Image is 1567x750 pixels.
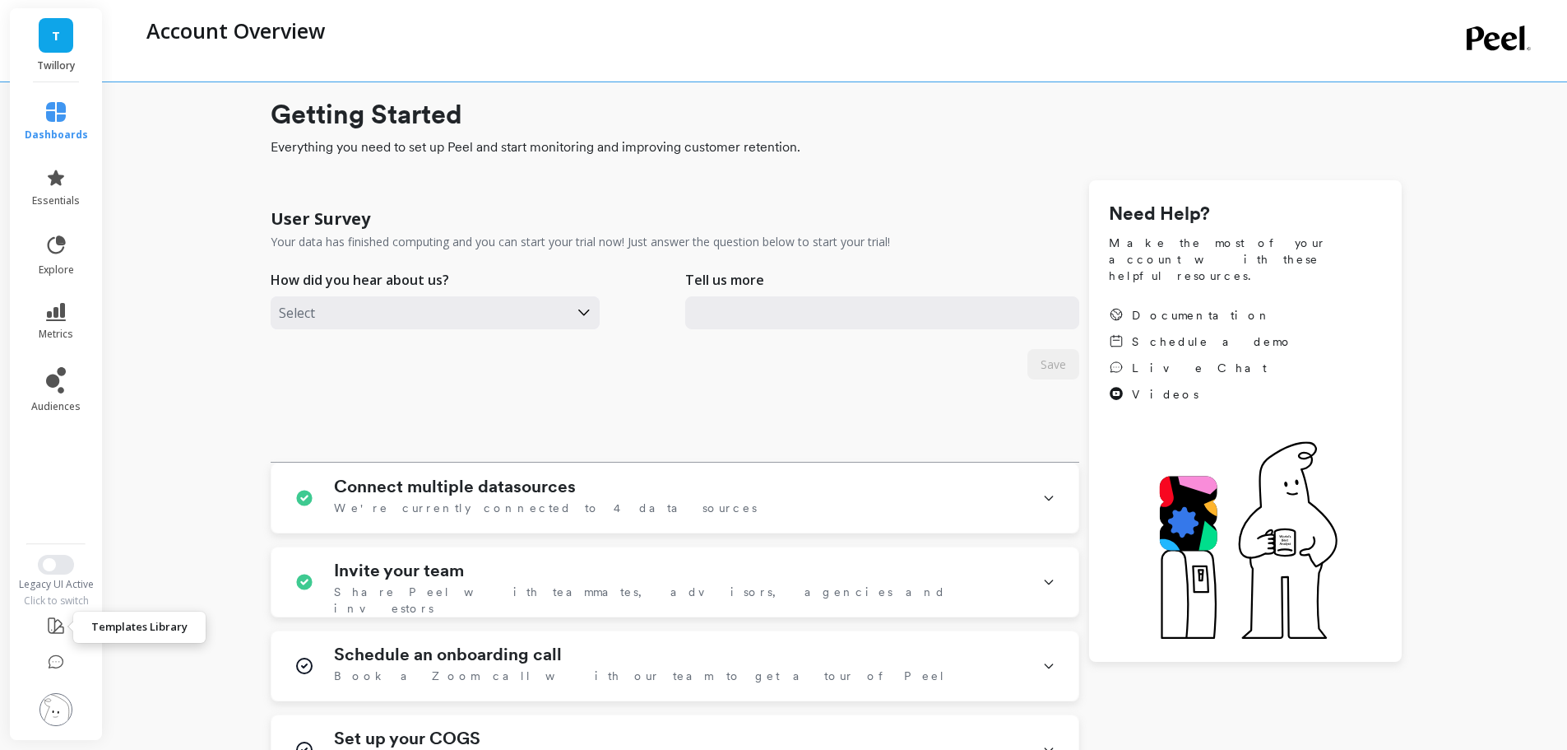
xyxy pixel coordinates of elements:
[334,561,464,580] h1: Invite your team
[271,137,1402,157] span: Everything you need to set up Peel and start monitoring and improving customer retention.
[25,128,88,142] span: dashboards
[271,270,449,290] p: How did you hear about us?
[39,328,73,341] span: metrics
[271,207,370,231] h1: User Survey
[334,668,946,684] span: Book a Zoom call with our team to get a tour of Peel
[32,194,80,207] span: essentials
[271,95,1402,134] h1: Getting Started
[334,645,562,664] h1: Schedule an onboarding call
[1132,360,1267,376] span: Live Chat
[334,500,757,516] span: We're currently connected to 4 data sources
[334,477,576,496] h1: Connect multiple datasources
[31,400,81,413] span: audiences
[1132,307,1272,324] span: Documentation
[1109,333,1293,350] a: Schedule a demo
[1132,333,1293,350] span: Schedule a demo
[271,234,890,250] p: Your data has finished computing and you can start your trial now! Just answer the question below...
[146,16,325,44] p: Account Overview
[38,555,74,575] button: Switch to New UI
[334,729,480,748] h1: Set up your COGS
[1132,386,1198,403] span: Videos
[8,578,104,591] div: Legacy UI Active
[8,594,104,608] div: Click to switch
[685,270,764,290] p: Tell us more
[39,263,74,277] span: explore
[1109,235,1382,284] span: Make the most of your account with these helpful resources.
[334,584,1022,617] span: Share Peel with teammates, advisors, agencies and investors
[52,26,60,45] span: T
[1109,307,1293,324] a: Documentation
[26,59,86,72] p: Twillory
[39,693,72,726] img: profile picture
[1109,200,1382,228] h1: Need Help?
[1109,386,1293,403] a: Videos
